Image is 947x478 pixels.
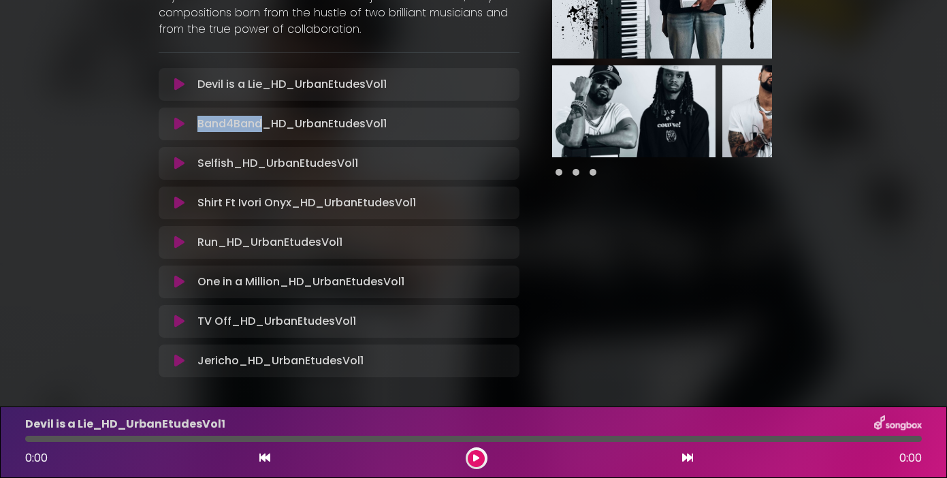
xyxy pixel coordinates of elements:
p: Jericho_HD_UrbanEtudesVol1 [197,353,364,369]
p: Band4Band_HD_UrbanEtudesVol1 [197,116,387,132]
p: TV Off_HD_UrbanEtudesVol1 [197,313,356,330]
p: One in a Million_HD_UrbanEtudesVol1 [197,274,404,290]
p: Selfish_HD_UrbanEtudesVol1 [197,155,358,172]
p: Shirt Ft Ivori Onyx_HD_UrbanEtudesVol1 [197,195,416,211]
img: ENOa5DGjSLO2rmeeJziB [552,65,716,157]
p: Devil is a Lie_HD_UrbanEtudesVol1 [197,76,387,93]
p: Run_HD_UrbanEtudesVol1 [197,234,342,251]
img: L6vquRBvSmOaEv2ykAGE [722,65,886,157]
img: songbox-logo-white.png [874,415,922,433]
p: Devil is a Lie_HD_UrbanEtudesVol1 [25,416,225,432]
